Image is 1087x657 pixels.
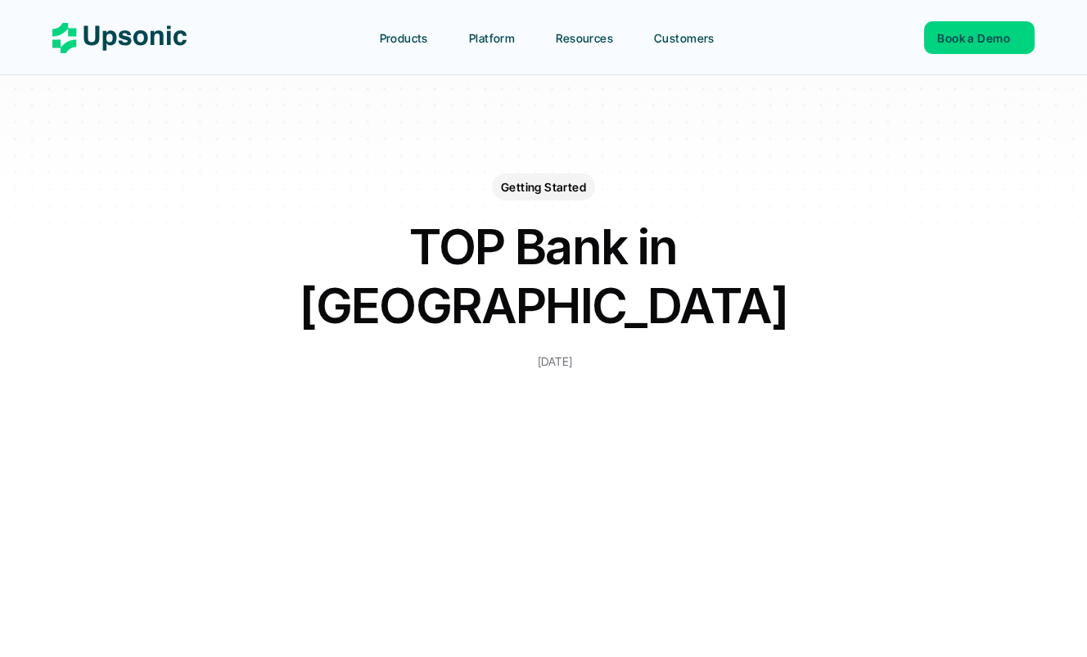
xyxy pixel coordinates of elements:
[556,29,613,47] p: Resources
[298,217,789,335] h1: TOP Bank in [GEOGRAPHIC_DATA]
[937,29,1010,47] p: Book a Demo
[654,29,715,47] p: Customers
[380,29,428,47] p: Products
[370,23,455,52] a: Products
[469,29,515,47] p: Platform
[501,178,586,196] p: Getting Started
[538,351,573,371] p: [DATE]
